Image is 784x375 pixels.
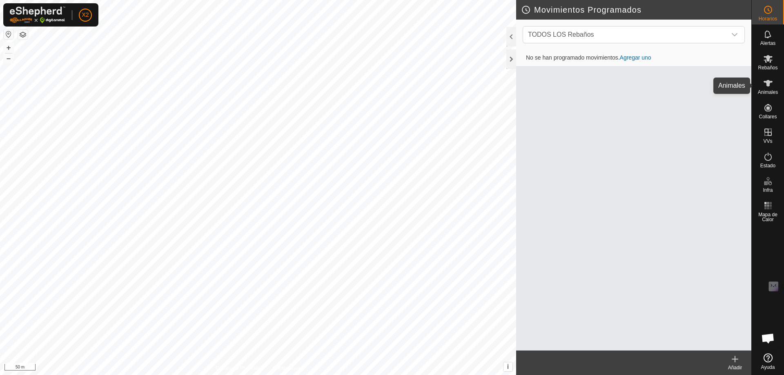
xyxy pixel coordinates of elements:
span: VVs [763,139,772,144]
span: Estado [760,163,775,168]
h2: Movimientos Programados [521,5,751,15]
a: Contáctenos [273,364,300,372]
button: + [4,43,13,53]
span: Horarios [759,16,777,21]
a: Ayuda [752,350,784,373]
span: Rebaños [758,65,777,70]
a: Agregar uno [620,54,651,61]
span: X2 [82,11,89,19]
span: Collares [759,114,777,119]
span: Alertas [760,41,775,46]
img: Logo Gallagher [10,7,65,23]
a: Política de Privacidad [216,364,263,372]
span: TODOS LOS Rebaños [528,31,594,38]
button: Capas del Mapa [18,30,28,40]
span: No se han programado movimientos. [519,54,658,61]
span: Mapa de Calor [754,212,782,222]
div: Añadir [719,364,751,371]
div: dropdown trigger [726,27,743,43]
button: Restablecer Mapa [4,29,13,39]
button: – [4,53,13,63]
span: Ayuda [761,365,775,370]
span: Infra [763,188,773,193]
div: Chat abierto [756,326,780,351]
span: Animales [758,90,778,95]
span: TODOS LOS Rebaños [525,27,726,43]
span: i [507,363,509,370]
button: i [503,362,512,371]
